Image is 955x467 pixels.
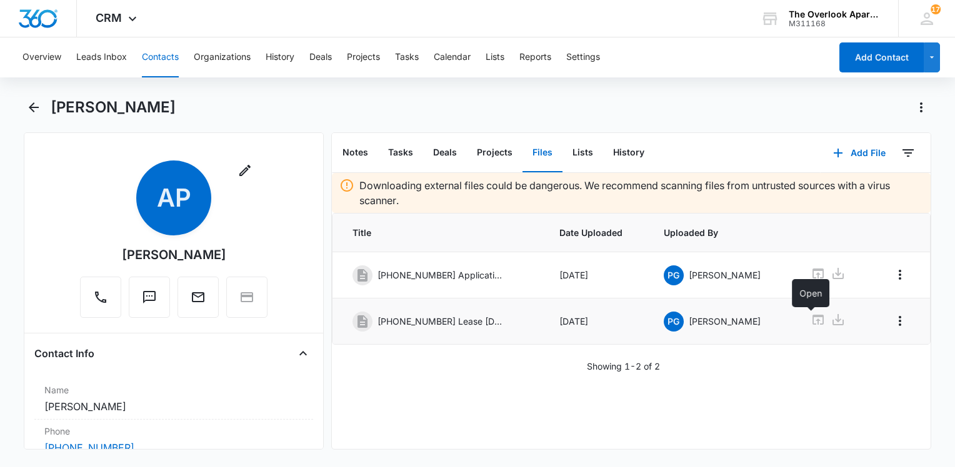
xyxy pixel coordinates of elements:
button: Files [522,134,562,172]
button: Add File [821,138,898,168]
span: 17 [931,4,941,14]
span: Uploaded By [664,226,781,239]
span: PG [664,312,684,332]
button: Lists [562,134,603,172]
button: Overview [22,37,61,77]
button: Projects [347,37,380,77]
div: Name[PERSON_NAME] [34,378,313,420]
td: [DATE] [544,298,648,345]
a: Email [177,296,219,307]
button: Contacts [142,37,179,77]
button: History [266,37,294,77]
p: Showing 1-2 of 2 [587,360,660,373]
p: [PHONE_NUMBER] Lease [DATE]-[DATE] [377,315,502,328]
button: Email [177,277,219,318]
span: Title [352,226,529,239]
span: Date Uploaded [559,226,633,239]
button: Call [80,277,121,318]
button: Add Contact [839,42,924,72]
button: History [603,134,654,172]
div: account id [789,19,880,28]
button: Lists [486,37,504,77]
span: AP [136,160,211,235]
button: Projects [467,134,522,172]
button: Overflow Menu [890,265,910,285]
label: Phone [44,425,303,438]
div: [PERSON_NAME] [122,245,226,264]
button: Text [129,277,170,318]
button: Deals [309,37,332,77]
td: [DATE] [544,252,648,298]
dd: [PERSON_NAME] [44,399,303,414]
p: [PHONE_NUMBER] Application [377,268,502,282]
button: Filters [898,143,918,163]
button: Close [293,343,313,363]
div: Open [792,279,829,307]
button: Tasks [378,134,423,172]
span: PG [664,265,684,285]
p: Downloading external files could be dangerous. We recommend scanning files from untrusted sources... [359,178,923,208]
button: Back [24,97,43,117]
p: [PERSON_NAME] [689,315,761,328]
div: Phone[PHONE_NUMBER] [34,420,313,461]
h1: [PERSON_NAME] [51,98,176,117]
button: Organizations [194,37,251,77]
button: Actions [911,97,931,117]
a: Text [129,296,170,307]
a: Call [80,296,121,307]
button: Settings [566,37,600,77]
button: Leads Inbox [76,37,127,77]
button: Calendar [434,37,471,77]
div: notifications count [931,4,941,14]
label: Name [44,383,303,396]
button: Tasks [395,37,419,77]
button: Notes [332,134,378,172]
button: Reports [519,37,551,77]
a: [PHONE_NUMBER] [44,440,134,455]
button: Overflow Menu [890,311,910,331]
div: account name [789,9,880,19]
p: [PERSON_NAME] [689,268,761,282]
span: CRM [96,11,122,24]
h4: Contact Info [34,346,94,361]
button: Deals [423,134,467,172]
